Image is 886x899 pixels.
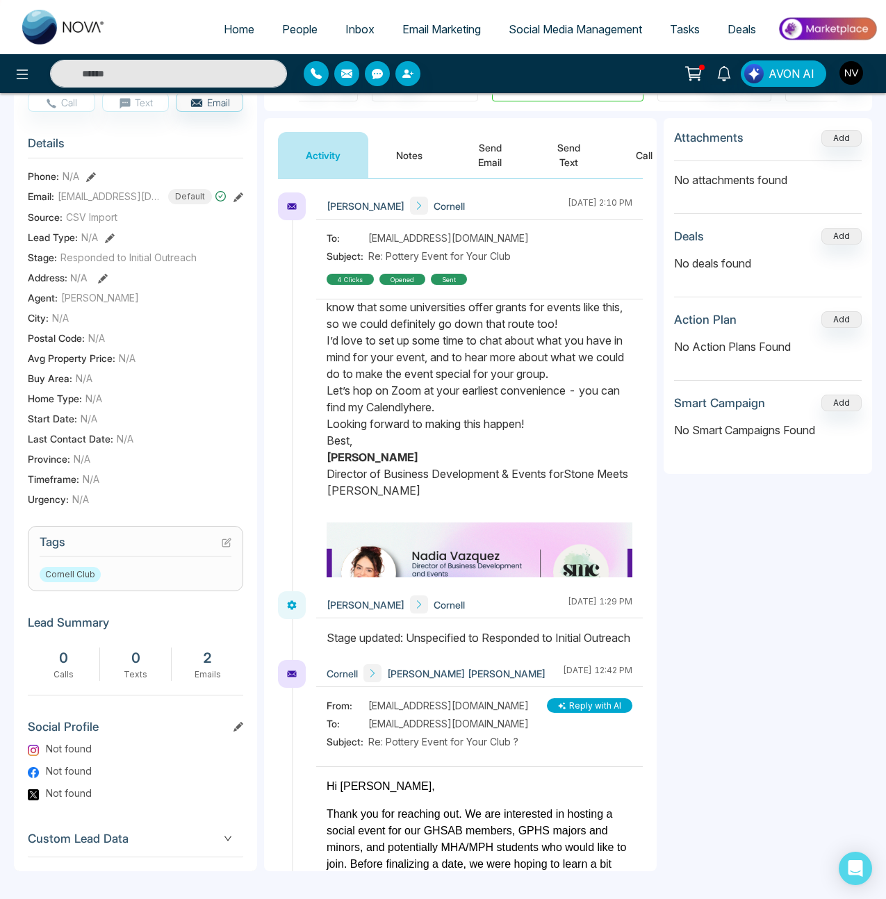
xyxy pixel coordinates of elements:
[28,789,39,800] img: Twitter Logo
[509,22,642,36] span: Social Media Management
[674,396,765,410] h3: Smart Campaign
[107,668,165,681] div: Texts
[368,132,450,178] button: Notes
[821,311,862,328] button: Add
[839,61,863,85] img: User Avatar
[28,492,69,506] span: Urgency :
[85,391,102,406] span: N/A
[495,16,656,42] a: Social Media Management
[168,189,212,204] span: Default
[434,199,465,213] span: Cornell
[714,16,770,42] a: Deals
[28,290,58,305] span: Agent:
[28,767,39,778] img: Facebook Logo
[210,16,268,42] a: Home
[28,136,243,158] h3: Details
[821,228,862,245] button: Add
[568,595,632,613] div: [DATE] 1:29 PM
[777,13,878,44] img: Market-place.gif
[40,567,101,582] span: Cornell Club
[345,22,375,36] span: Inbox
[327,597,404,612] span: [PERSON_NAME]
[368,716,529,731] span: [EMAIL_ADDRESS][DOMAIN_NAME]
[547,698,632,713] button: Reply with AI
[40,535,231,556] h3: Tags
[28,411,77,426] span: Start Date :
[28,331,85,345] span: Postal Code :
[821,131,862,143] span: Add
[179,648,236,668] div: 2
[327,274,374,285] div: 4 clicks
[327,199,404,213] span: [PERSON_NAME]
[28,452,70,466] span: Province :
[28,745,39,756] img: Instagram Logo
[46,786,92,800] span: Not found
[331,16,388,42] a: Inbox
[58,189,162,204] span: [EMAIL_ADDRESS][DOMAIN_NAME]
[282,22,318,36] span: People
[28,720,243,741] h3: Social Profile
[81,230,98,245] span: N/A
[61,290,139,305] span: [PERSON_NAME]
[179,668,236,681] div: Emails
[70,272,88,283] span: N/A
[327,716,368,731] span: To:
[387,666,545,681] span: [PERSON_NAME] [PERSON_NAME]
[117,431,133,446] span: N/A
[327,734,368,749] span: Subject:
[88,331,105,345] span: N/A
[28,371,72,386] span: Buy Area :
[28,169,59,183] span: Phone:
[656,16,714,42] a: Tasks
[52,311,69,325] span: N/A
[102,92,170,112] button: Text
[327,231,368,245] span: To:
[28,830,243,848] span: Custom Lead Data
[327,666,358,681] span: Cornell
[674,131,744,145] h3: Attachments
[81,411,97,426] span: N/A
[28,616,243,636] h3: Lead Summary
[608,132,680,178] button: Call
[368,231,529,245] span: [EMAIL_ADDRESS][DOMAIN_NAME]
[450,132,530,178] button: Send Email
[28,250,57,265] span: Stage:
[22,10,106,44] img: Nova CRM Logo
[28,391,82,406] span: Home Type :
[66,210,117,224] span: CSV Import
[76,371,92,386] span: N/A
[670,22,700,36] span: Tasks
[568,197,632,215] div: [DATE] 2:10 PM
[28,351,115,365] span: Avg Property Price :
[674,422,862,438] p: No Smart Campaigns Found
[28,270,88,285] span: Address:
[107,648,165,668] div: 0
[176,92,243,112] button: Email
[46,741,92,756] span: Not found
[224,22,254,36] span: Home
[402,22,481,36] span: Email Marketing
[368,734,518,749] span: Re: Pottery Event for Your Club ?
[728,22,756,36] span: Deals
[744,64,764,83] img: Lead Flow
[46,764,92,778] span: Not found
[674,229,704,243] h3: Deals
[327,249,368,263] span: Subject:
[28,311,49,325] span: City :
[28,431,113,446] span: Last Contact Date :
[74,452,90,466] span: N/A
[674,255,862,272] p: No deals found
[28,210,63,224] span: Source:
[379,274,425,285] div: Opened
[28,189,54,204] span: Email:
[119,351,136,365] span: N/A
[28,92,95,112] button: Call
[60,250,197,265] span: Responded to Initial Outreach
[674,161,862,188] p: No attachments found
[839,852,872,885] div: Open Intercom Messenger
[83,472,99,486] span: N/A
[821,130,862,147] button: Add
[388,16,495,42] a: Email Marketing
[563,664,632,682] div: [DATE] 12:42 PM
[674,338,862,355] p: No Action Plans Found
